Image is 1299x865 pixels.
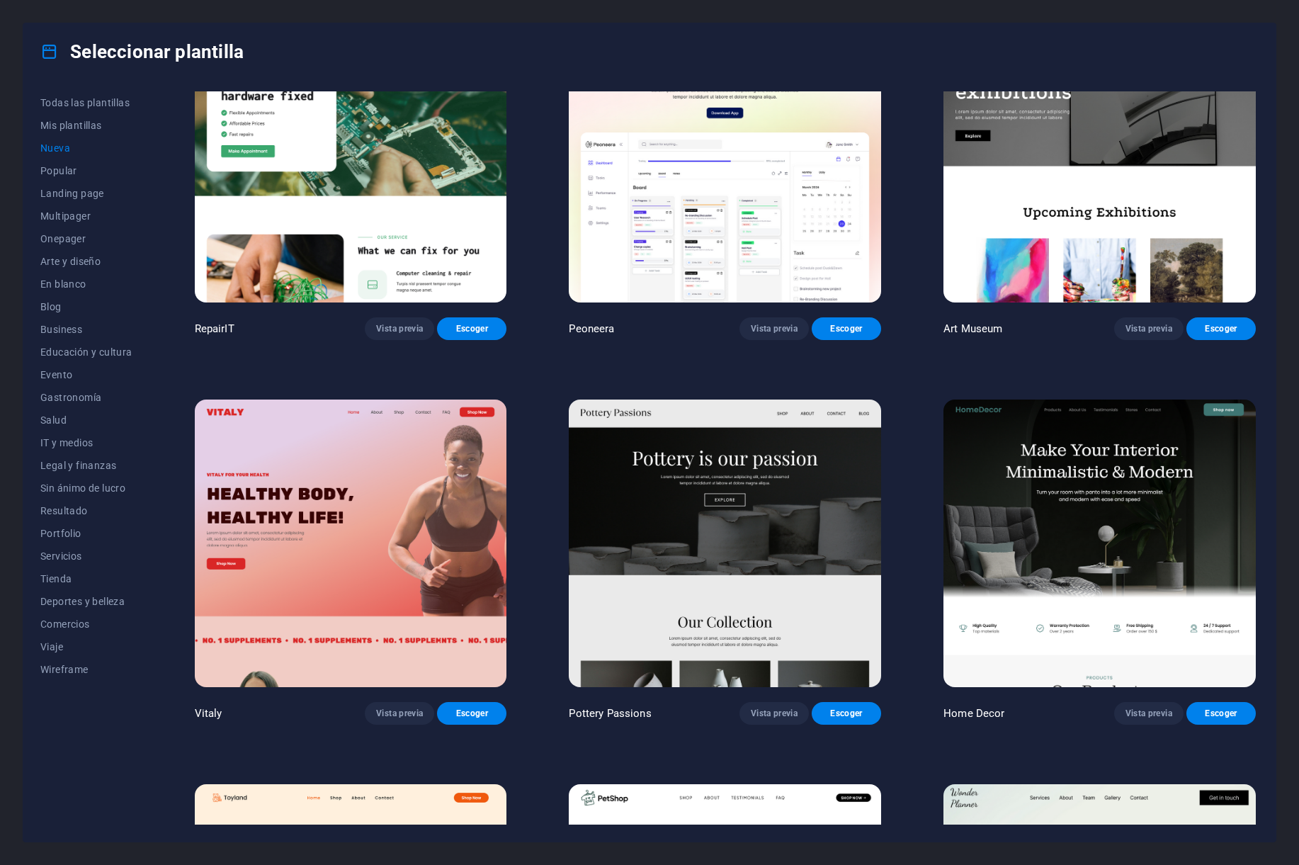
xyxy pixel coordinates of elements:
[40,120,132,131] span: Mis plantillas
[40,454,132,477] button: Legal y finanzas
[195,15,507,303] img: RepairIT
[40,324,132,335] span: Business
[40,233,132,244] span: Onepager
[437,702,506,725] button: Escoger
[365,702,434,725] button: Vista previa
[1186,317,1256,340] button: Escoger
[40,477,132,499] button: Sin ánimo de lucro
[40,460,132,471] span: Legal y finanzas
[40,658,132,681] button: Wireframe
[195,706,222,720] p: Vitaly
[40,114,132,137] button: Mis plantillas
[40,159,132,182] button: Popular
[365,317,434,340] button: Vista previa
[40,205,132,227] button: Multipager
[569,322,614,336] p: Peoneera
[40,256,132,267] span: Arte y diseño
[40,641,132,652] span: Viaje
[1114,702,1184,725] button: Vista previa
[40,369,132,380] span: Evento
[569,706,651,720] p: Pottery Passions
[40,165,132,176] span: Popular
[1114,317,1184,340] button: Vista previa
[40,91,132,114] button: Todas las plantillas
[40,550,132,562] span: Servicios
[40,482,132,494] span: Sin ánimo de lucro
[823,708,870,719] span: Escoger
[40,386,132,409] button: Gastronomía
[943,706,1004,720] p: Home Decor
[40,142,132,154] span: Nueva
[40,431,132,454] button: IT y medios
[1186,702,1256,725] button: Escoger
[40,210,132,222] span: Multipager
[1125,323,1172,334] span: Vista previa
[448,708,495,719] span: Escoger
[40,499,132,522] button: Resultado
[40,301,132,312] span: Blog
[40,613,132,635] button: Comercios
[1125,708,1172,719] span: Vista previa
[569,15,881,303] img: Peoneera
[1198,708,1244,719] span: Escoger
[40,318,132,341] button: Business
[40,505,132,516] span: Resultado
[40,346,132,358] span: Educación y cultura
[40,97,132,108] span: Todas las plantillas
[195,322,234,336] p: RepairIT
[751,708,798,719] span: Vista previa
[40,664,132,675] span: Wireframe
[40,590,132,613] button: Deportes y belleza
[40,137,132,159] button: Nueva
[569,400,881,687] img: Pottery Passions
[40,414,132,426] span: Salud
[40,522,132,545] button: Portfolio
[40,273,132,295] button: En blanco
[376,323,423,334] span: Vista previa
[751,323,798,334] span: Vista previa
[823,323,870,334] span: Escoger
[40,545,132,567] button: Servicios
[40,250,132,273] button: Arte y diseño
[40,341,132,363] button: Educación y cultura
[40,528,132,539] span: Portfolio
[40,40,244,63] h4: Seleccionar plantilla
[40,182,132,205] button: Landing page
[739,702,809,725] button: Vista previa
[448,323,495,334] span: Escoger
[40,409,132,431] button: Salud
[40,278,132,290] span: En blanco
[40,618,132,630] span: Comercios
[739,317,809,340] button: Vista previa
[40,437,132,448] span: IT y medios
[437,317,506,340] button: Escoger
[40,596,132,607] span: Deportes y belleza
[40,573,132,584] span: Tienda
[943,322,1002,336] p: Art Museum
[812,702,881,725] button: Escoger
[40,567,132,590] button: Tienda
[195,400,507,687] img: Vitaly
[40,392,132,403] span: Gastronomía
[943,15,1256,303] img: Art Museum
[40,363,132,386] button: Evento
[943,400,1256,687] img: Home Decor
[40,227,132,250] button: Onepager
[1198,323,1244,334] span: Escoger
[40,635,132,658] button: Viaje
[812,317,881,340] button: Escoger
[40,188,132,199] span: Landing page
[40,295,132,318] button: Blog
[376,708,423,719] span: Vista previa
